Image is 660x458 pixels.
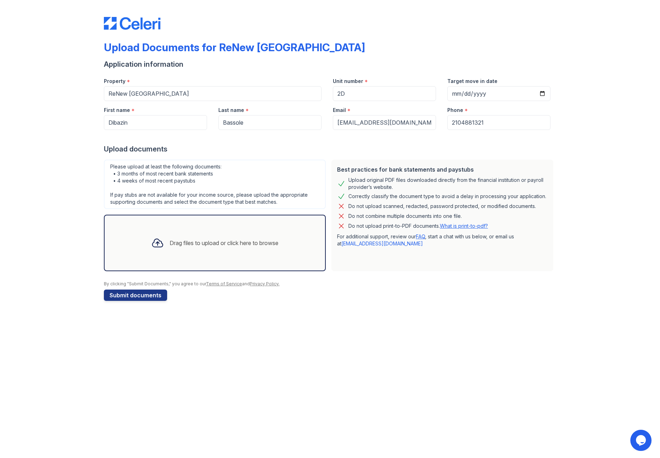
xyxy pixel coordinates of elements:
div: Correctly classify the document type to avoid a delay in processing your application. [348,192,546,201]
p: For additional support, review our , start a chat with us below, or email us at [337,233,548,247]
div: Please upload at least the following documents: • 3 months of most recent bank statements • 4 wee... [104,160,326,209]
div: Drag files to upload or click here to browse [170,239,278,247]
div: Do not combine multiple documents into one file. [348,212,462,220]
label: Target move in date [447,78,497,85]
div: Upload Documents for ReNew [GEOGRAPHIC_DATA] [104,41,365,54]
img: CE_Logo_Blue-a8612792a0a2168367f1c8372b55b34899dd931a85d93a1a3d3e32e68fde9ad4.png [104,17,160,30]
label: Phone [447,107,463,114]
label: Last name [218,107,244,114]
label: Email [333,107,346,114]
div: Best practices for bank statements and paystubs [337,165,548,174]
a: [EMAIL_ADDRESS][DOMAIN_NAME] [341,240,423,246]
a: What is print-to-pdf? [440,223,488,229]
div: By clicking "Submit Documents," you agree to our and [104,281,556,287]
a: FAQ [416,233,425,239]
div: Upload documents [104,144,556,154]
label: Property [104,78,125,85]
iframe: chat widget [630,430,653,451]
p: Do not upload print-to-PDF documents. [348,222,488,230]
a: Terms of Service [206,281,242,286]
div: Upload original PDF files downloaded directly from the financial institution or payroll provider’... [348,177,548,191]
div: Application information [104,59,556,69]
label: Unit number [333,78,363,85]
a: Privacy Policy. [250,281,279,286]
label: First name [104,107,130,114]
div: Do not upload scanned, redacted, password protected, or modified documents. [348,202,536,210]
button: Submit documents [104,290,167,301]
